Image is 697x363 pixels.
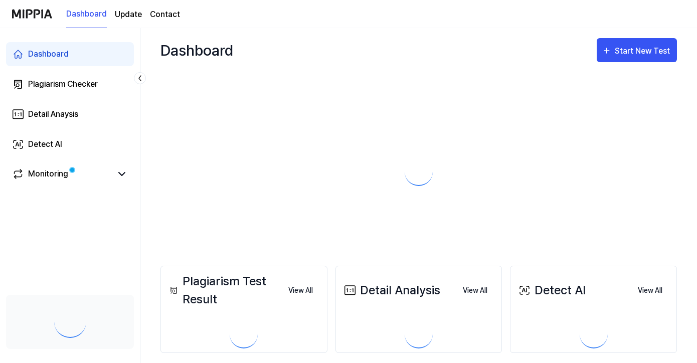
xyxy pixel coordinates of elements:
div: Start New Test [615,45,672,58]
div: Detect AI [28,138,62,150]
a: Detect AI [6,132,134,156]
div: Detect AI [516,281,586,299]
button: View All [455,281,495,301]
a: View All [280,280,321,301]
div: Plagiarism Checker [28,78,98,90]
div: Dashboard [160,38,233,62]
a: Dashboard [6,42,134,66]
div: Plagiarism Test Result [167,272,280,308]
button: Start New Test [597,38,677,62]
div: Detail Analysis [342,281,440,299]
a: Monitoring [12,168,112,180]
a: Contact [150,9,180,21]
div: Monitoring [28,168,68,180]
button: View All [280,281,321,301]
div: Dashboard [28,48,69,60]
button: View All [630,281,670,301]
div: Detail Anaysis [28,108,78,120]
a: Plagiarism Checker [6,72,134,96]
a: View All [455,280,495,301]
a: Dashboard [66,1,107,28]
a: Update [115,9,142,21]
a: Detail Anaysis [6,102,134,126]
a: View All [630,280,670,301]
